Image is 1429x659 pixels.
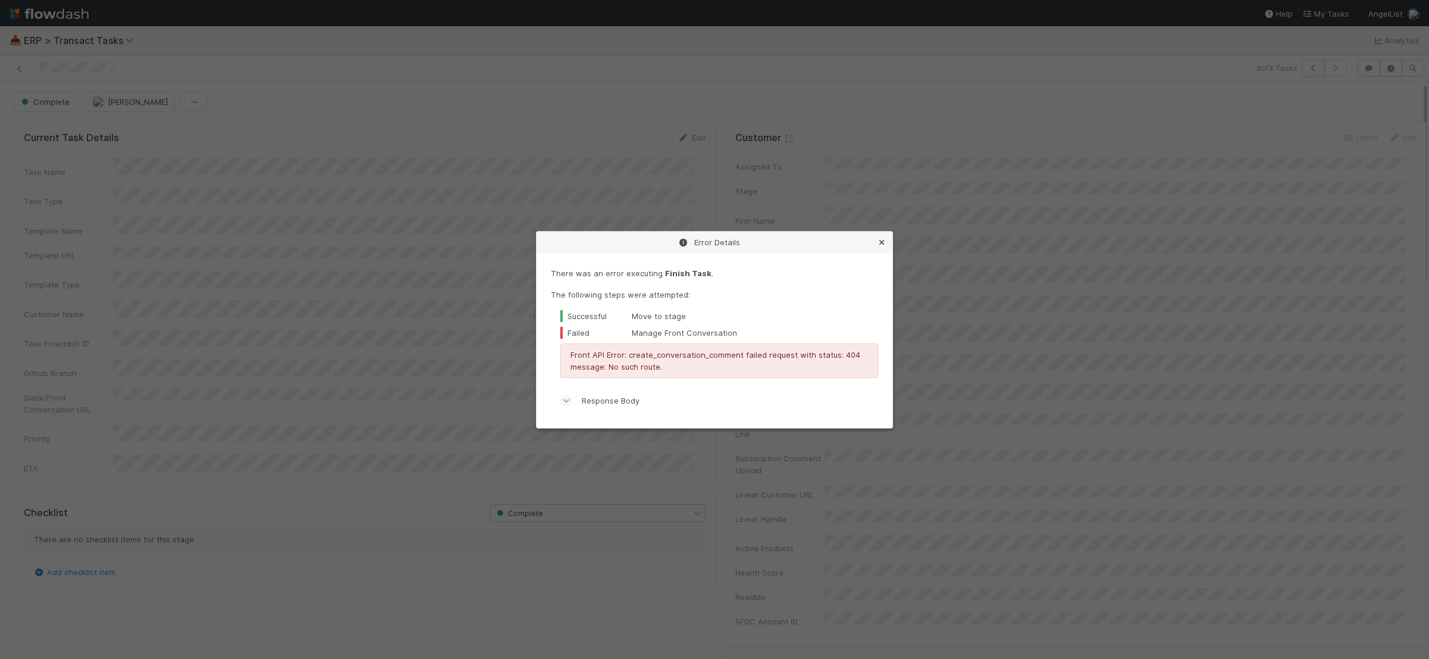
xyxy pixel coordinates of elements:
[560,310,878,322] div: Move to stage
[560,310,632,322] div: Successful
[551,267,878,279] p: There was an error executing .
[570,349,868,373] p: Front API Error: create_conversation_comment failed request with status: 404 message: No such route.
[551,289,878,301] p: The following steps were attempted:
[560,327,878,339] div: Manage Front Conversation
[560,327,632,339] div: Failed
[582,395,639,407] span: Response Body
[536,232,893,253] div: Error Details
[665,268,712,278] strong: Finish Task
